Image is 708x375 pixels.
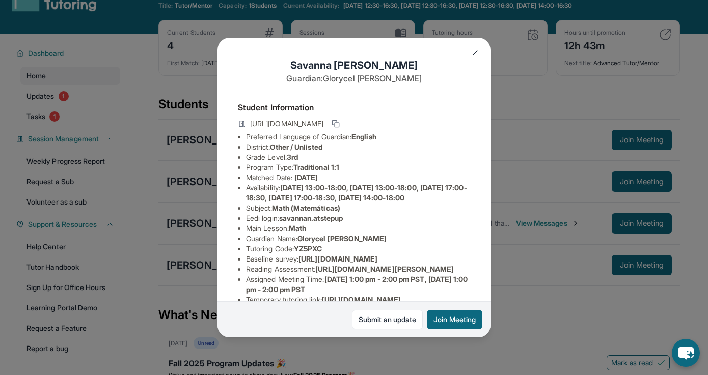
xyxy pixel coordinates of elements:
[351,132,376,141] span: English
[246,213,470,223] li: Eedi login :
[246,183,470,203] li: Availability:
[238,101,470,113] h4: Student Information
[246,244,470,254] li: Tutoring Code :
[427,310,482,329] button: Join Meeting
[246,142,470,152] li: District:
[293,163,339,171] span: Traditional 1:1
[289,224,306,233] span: Math
[246,183,467,202] span: [DATE] 13:00-18:00, [DATE] 13:00-18:00, [DATE] 17:00-18:30, [DATE] 17:00-18:30, [DATE] 14:00-18:00
[297,234,387,243] span: Glorycel [PERSON_NAME]
[250,119,323,129] span: [URL][DOMAIN_NAME]
[246,254,470,264] li: Baseline survey :
[246,203,470,213] li: Subject :
[352,310,423,329] a: Submit an update
[315,265,454,273] span: [URL][DOMAIN_NAME][PERSON_NAME]
[322,295,401,304] span: [URL][DOMAIN_NAME]
[330,118,342,130] button: Copy link
[246,132,470,142] li: Preferred Language of Guardian:
[294,244,322,253] span: YZ5PXC
[238,72,470,84] p: Guardian: Glorycel [PERSON_NAME]
[246,275,468,294] span: [DATE] 1:00 pm - 2:00 pm PST, [DATE] 1:00 pm - 2:00 pm PST
[471,49,479,57] img: Close Icon
[246,295,470,305] li: Temporary tutoring link :
[246,264,470,274] li: Reading Assessment :
[246,223,470,234] li: Main Lesson :
[238,58,470,72] h1: Savanna [PERSON_NAME]
[246,274,470,295] li: Assigned Meeting Time :
[294,173,318,182] span: [DATE]
[246,234,470,244] li: Guardian Name :
[272,204,340,212] span: Math (Matemáticas)
[672,339,700,367] button: chat-button
[279,214,343,222] span: savannan.atstepup
[246,172,470,183] li: Matched Date:
[246,152,470,162] li: Grade Level:
[270,142,322,151] span: Other / Unlisted
[246,162,470,172] li: Program Type:
[287,153,298,161] span: 3rd
[298,254,377,263] span: [URL][DOMAIN_NAME]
